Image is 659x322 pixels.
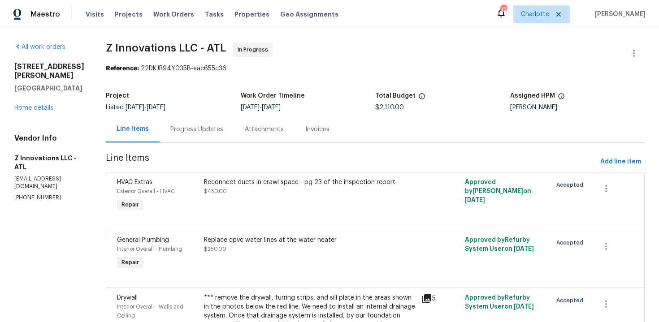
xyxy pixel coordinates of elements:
button: Add line item [597,154,645,170]
span: In Progress [238,45,272,54]
span: - [126,104,165,111]
h5: [GEOGRAPHIC_DATA] [14,84,84,93]
span: Projects [115,10,143,19]
span: Geo Assignments [280,10,338,19]
p: [EMAIL_ADDRESS][DOMAIN_NAME] [14,175,84,190]
span: Approved by Refurby System User on [465,295,534,310]
span: Approved by Refurby System User on [465,237,534,252]
span: [PERSON_NAME] [591,10,646,19]
div: Replace cpvc water lines at the water heater [204,236,416,245]
span: Accepted [556,296,587,305]
a: Home details [14,105,53,111]
span: [DATE] [126,104,144,111]
div: [PERSON_NAME] [510,104,645,111]
span: HVAC Extras [117,179,152,185]
div: 5 [421,293,460,304]
span: Visits [86,10,104,19]
div: Invoices [305,125,329,134]
span: [DATE] [241,104,260,111]
span: Tasks [205,11,224,17]
span: - [241,104,281,111]
p: [PHONE_NUMBER] [14,194,84,202]
span: Interior Overall - Plumbing [117,246,182,252]
h5: Project [106,93,129,99]
span: Maestro [30,10,60,19]
span: Drywall [117,295,138,301]
span: [DATE] [514,304,534,310]
span: $2,110.00 [375,104,404,111]
span: General Plumbing [117,237,169,243]
span: [DATE] [262,104,281,111]
span: Z Innovations LLC - ATL [106,43,226,53]
span: Accepted [556,238,587,247]
span: Accepted [556,180,587,189]
div: 72 [500,5,507,14]
span: [DATE] [465,197,485,203]
span: $450.00 [204,189,227,194]
h4: Vendor Info [14,134,84,143]
div: Attachments [245,125,284,134]
h5: Assigned HPM [510,93,555,99]
span: The hpm assigned to this work order. [558,93,565,104]
span: The total cost of line items that have been proposed by Opendoor. This sum includes line items th... [418,93,425,104]
b: Reference: [106,65,139,72]
span: Interior Overall - Walls and Ceiling [117,304,183,318]
span: $250.00 [204,246,226,252]
span: Add line item [600,156,641,167]
span: Work Orders [153,10,194,19]
div: Progress Updates [170,125,223,134]
div: Line Items [117,125,149,133]
span: [DATE] [147,104,165,111]
h2: [STREET_ADDRESS][PERSON_NAME] [14,62,84,80]
h5: Z Innovations LLC - ATL [14,154,84,172]
h5: Total Budget [375,93,416,99]
h5: Work Order Timeline [241,93,305,99]
a: All work orders [14,44,65,50]
span: Approved by [PERSON_NAME] on [465,179,531,203]
div: Reconnect ducts in crawl space - pg 23 of the inspection report [204,178,416,187]
span: Properties [234,10,269,19]
span: Listed [106,104,165,111]
span: Exterior Overall - HVAC [117,189,175,194]
div: 22DKJR94Y035B-eac655c36 [106,64,645,73]
span: Repair [118,200,143,209]
span: Line Items [106,154,597,170]
span: Repair [118,258,143,267]
span: Charlotte [521,10,549,19]
span: [DATE] [514,246,534,252]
